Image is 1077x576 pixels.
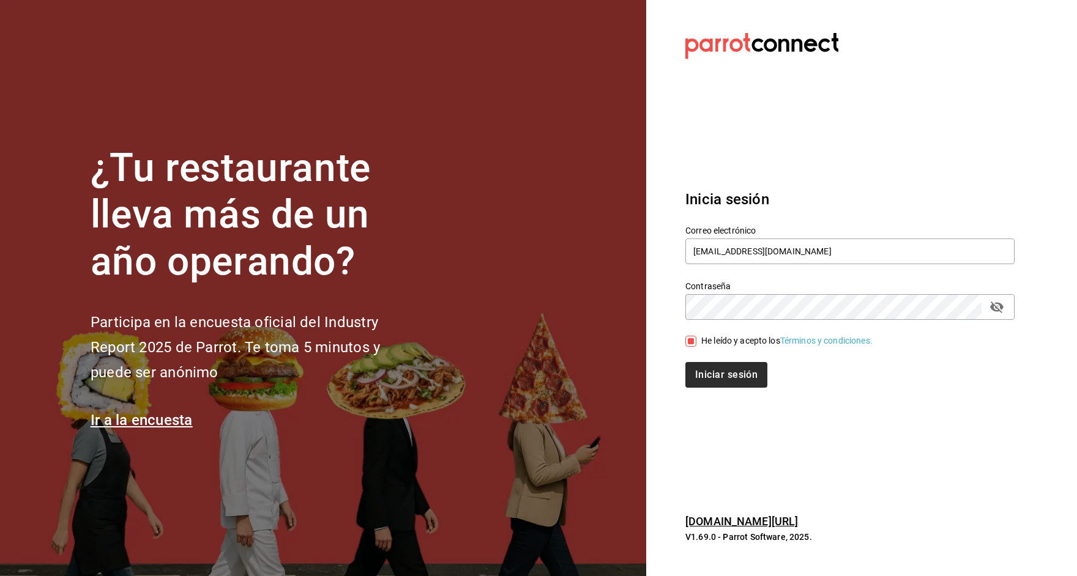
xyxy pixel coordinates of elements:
a: Ir a la encuesta [91,412,193,429]
p: V1.69.0 - Parrot Software, 2025. [685,531,1015,543]
label: Correo electrónico [685,226,1015,234]
label: Contraseña [685,281,1015,290]
h1: ¿Tu restaurante lleva más de un año operando? [91,145,421,286]
button: passwordField [986,297,1007,317]
h3: Inicia sesión [685,188,1015,210]
a: [DOMAIN_NAME][URL] [685,515,798,528]
h2: Participa en la encuesta oficial del Industry Report 2025 de Parrot. Te toma 5 minutos y puede se... [91,310,421,385]
a: Términos y condiciones. [780,336,873,345]
div: He leído y acepto los [701,334,873,347]
input: Ingresa tu correo electrónico [685,238,1015,264]
button: Iniciar sesión [685,362,767,388]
